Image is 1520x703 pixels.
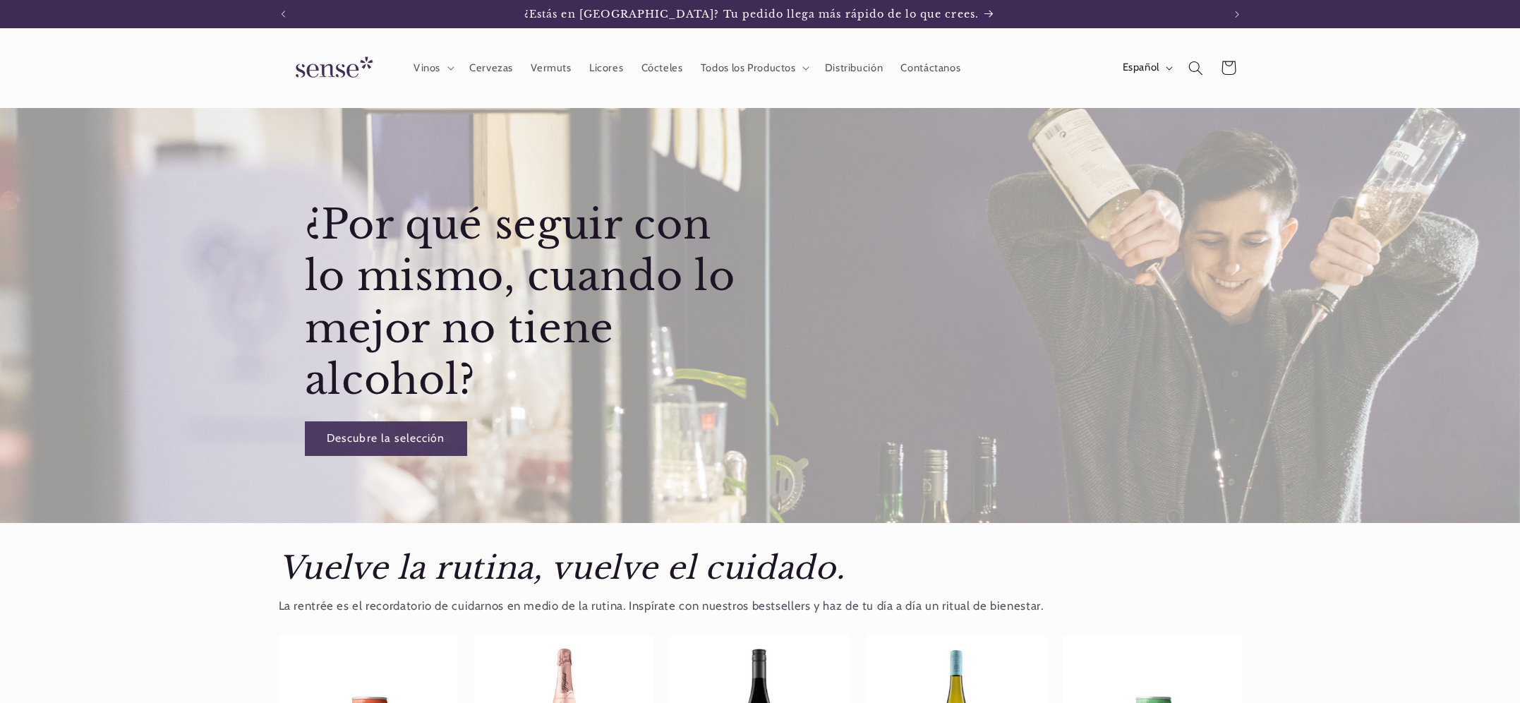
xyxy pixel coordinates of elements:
img: Sense [279,48,385,88]
span: ¿Estás en [GEOGRAPHIC_DATA]? Tu pedido llega más rápido de lo que crees. [524,8,979,20]
span: Vinos [414,61,440,75]
a: Cócteles [632,52,692,83]
a: Licores [580,52,632,83]
em: Vuelve la rutina, vuelve el cuidado. [279,548,845,587]
a: Sense [273,42,390,94]
span: Español [1123,60,1159,76]
a: Vermuts [522,52,581,83]
a: Descubre la selección [304,421,466,456]
h2: ¿Por qué seguir con lo mismo, cuando lo mejor no tiene alcohol? [304,199,756,407]
span: Todos los Productos [701,61,796,75]
summary: Vinos [404,52,460,83]
summary: Todos los Productos [692,52,816,83]
button: Español [1114,54,1179,82]
span: Vermuts [531,61,571,75]
span: Cervezas [469,61,513,75]
span: Licores [589,61,623,75]
a: Cervezas [460,52,521,83]
a: Distribución [816,52,892,83]
span: Distribución [825,61,883,75]
summary: Búsqueda [1179,52,1212,84]
p: La rentrée es el recordatorio de cuidarnos en medio de la rutina. Inspírate con nuestros bestsell... [279,596,1242,617]
span: Cócteles [641,61,683,75]
a: Contáctanos [892,52,970,83]
span: Contáctanos [900,61,960,75]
